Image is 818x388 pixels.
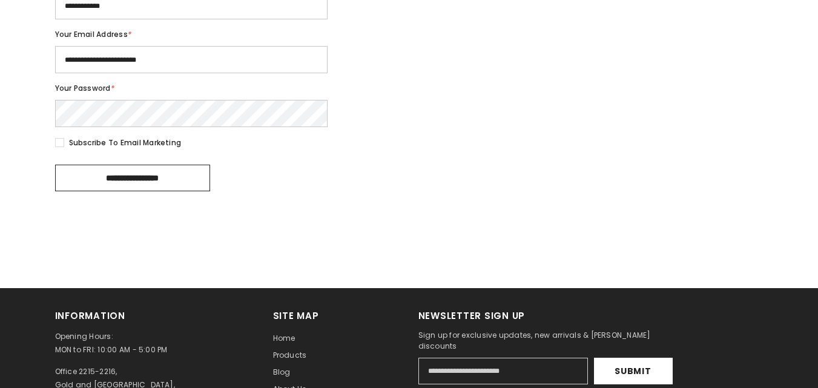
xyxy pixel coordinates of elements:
[55,136,764,150] label: Subscribe to email marketing
[273,350,307,360] span: Products
[55,309,255,323] h2: Information
[273,330,295,347] a: Home
[594,358,673,384] button: Submit
[55,82,764,95] label: Your Password
[273,333,295,343] span: Home
[418,330,691,352] p: Sign up for exclusive updates, new arrivals & [PERSON_NAME] discounts
[273,364,291,381] a: Blog
[273,309,400,323] h2: Site Map
[418,309,691,323] h2: Newsletter Sign Up
[55,28,764,41] label: Your Email Address
[273,367,291,377] span: Blog
[273,347,307,364] a: Products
